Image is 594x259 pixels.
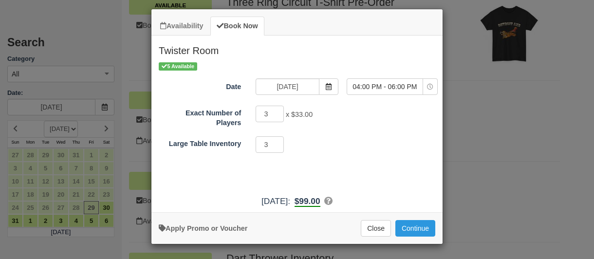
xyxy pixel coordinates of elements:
input: Exact Number of Players [256,106,284,122]
a: Book Now [210,17,264,36]
span: x $33.00 [286,111,313,118]
button: Close [361,220,391,237]
a: Apply Voucher [159,224,247,232]
span: 5 Available [159,62,197,71]
label: Large Table Inventory [151,135,248,149]
b: $99.00 [295,196,320,207]
div: : [151,195,443,207]
span: [DATE] [261,196,288,206]
label: Exact Number of Players [151,105,248,128]
div: Item Modal [151,36,443,207]
label: Date [151,78,248,92]
span: 04:00 PM - 06:00 PM [347,82,423,92]
a: Availability [154,17,209,36]
button: Add to Booking [395,220,435,237]
input: Large Table Inventory [256,136,284,153]
h2: Twister Room [151,36,443,61]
